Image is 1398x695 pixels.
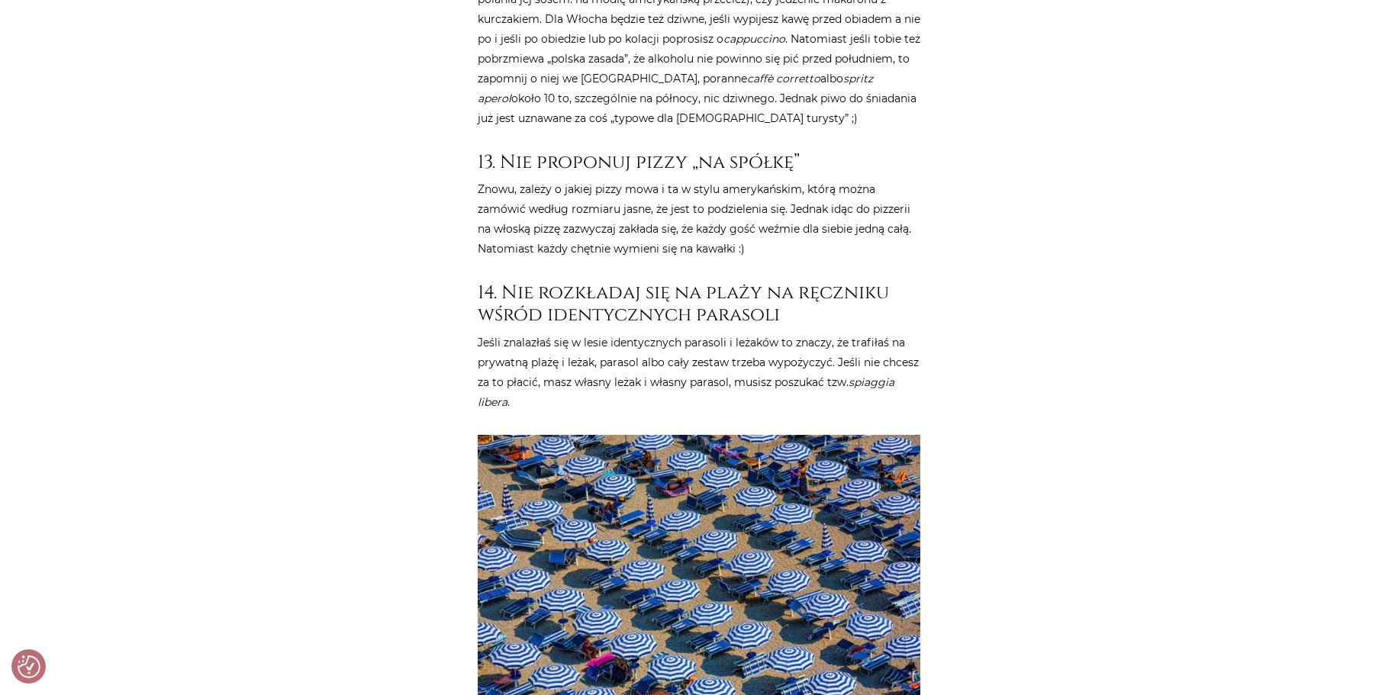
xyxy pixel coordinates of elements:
em: spiaggia libera [478,375,894,409]
img: Revisit consent button [18,655,40,678]
p: Jeśli znalazłaś się w lesie identycznych parasoli i leżaków to znaczy, że trafiłaś na prywatną pl... [478,333,920,412]
h3: 13. Nie proponuj pizzy „na spółkę” [478,151,920,173]
em: spritz aperol [478,72,873,105]
em: caffè corretto [747,72,820,85]
h3: 14. Nie rozkładaj się na plaży na ręczniku wśród identycznych parasoli [478,282,920,327]
button: Preferencje co do zgód [18,655,40,678]
em: cappuccino [723,32,785,46]
p: Znowu, zależy o jakiej pizzy mowa i ta w stylu amerykańskim, którą można zamówić według rozmiaru ... [478,179,920,259]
